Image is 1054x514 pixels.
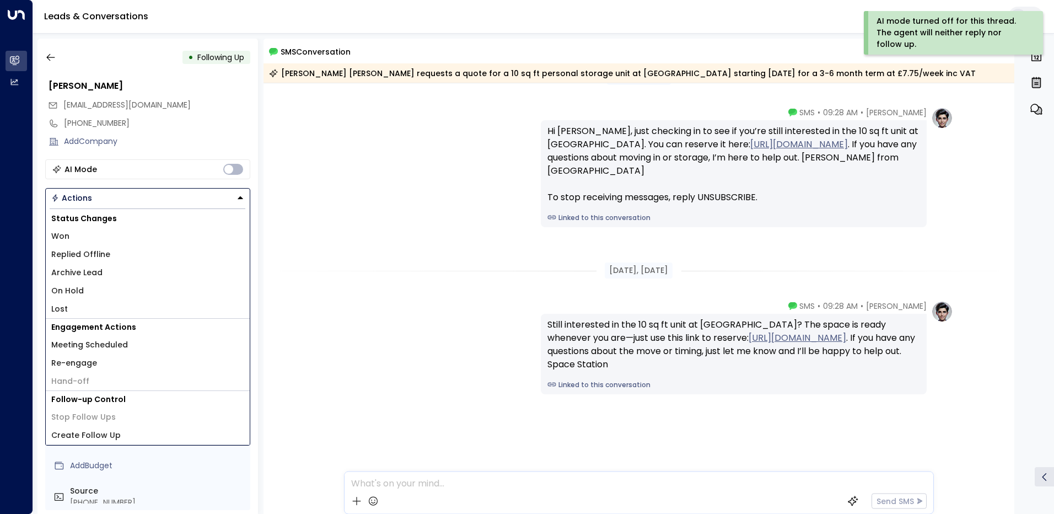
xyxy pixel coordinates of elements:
img: profile-logo.png [931,107,953,129]
div: Still interested in the 10 sq ft unit at [GEOGRAPHIC_DATA]? The space is ready whenever you are—j... [547,318,920,371]
span: [PERSON_NAME] [866,107,927,118]
div: Button group with a nested menu [45,188,250,208]
a: Leads & Conversations [44,10,148,23]
div: AI Mode [64,164,97,175]
span: • [861,301,863,312]
span: Meeting Scheduled [51,339,128,351]
a: Linked to this conversation [547,213,920,223]
span: Archive Lead [51,267,103,279]
span: • [818,107,820,118]
div: AI mode turned off for this thread. The agent will neither reply nor follow up. [876,15,1028,50]
span: Replied Offline [51,249,110,260]
span: Stop Follow Ups [51,411,116,423]
span: Hand-off [51,376,89,387]
span: 09:28 AM [823,301,858,312]
a: [URL][DOMAIN_NAME] [750,138,848,151]
div: • [188,47,193,67]
div: Hi [PERSON_NAME], just checking in to see if you’re still interested in the 10 sq ft unit at [GEO... [547,125,920,204]
a: Linked to this conversation [547,380,920,390]
button: Actions [45,188,250,208]
span: 09:28 AM [823,107,858,118]
span: SMS Conversation [281,45,351,58]
h1: Follow-up Control [46,391,250,408]
img: profile-logo.png [931,301,953,323]
span: On Hold [51,285,84,297]
span: [EMAIL_ADDRESS][DOMAIN_NAME] [63,99,191,110]
span: • [818,301,820,312]
div: [PERSON_NAME] [49,79,250,93]
span: Lost [51,303,68,315]
span: Re-engage [51,357,97,369]
div: [PHONE_NUMBER] [64,117,250,129]
div: [PERSON_NAME] [PERSON_NAME] requests a quote for a 10 sq ft personal storage unit at [GEOGRAPHIC_... [269,68,976,79]
h1: Status Changes [46,210,250,227]
div: AddCompany [64,136,250,147]
span: Create Follow Up [51,430,121,441]
div: [DATE], [DATE] [605,263,673,279]
span: • [861,107,863,118]
span: SMS [799,107,815,118]
span: [PERSON_NAME] [866,301,927,312]
div: Actions [51,193,92,203]
div: AddBudget [70,460,246,472]
h1: Engagement Actions [46,319,250,336]
label: Source [70,485,246,497]
span: Following Up [197,52,244,63]
a: [URL][DOMAIN_NAME] [749,331,846,345]
span: lawin.osman1988@gmail.com [63,99,191,111]
span: Won [51,231,69,242]
span: SMS [799,301,815,312]
div: [PHONE_NUMBER] [70,497,246,508]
